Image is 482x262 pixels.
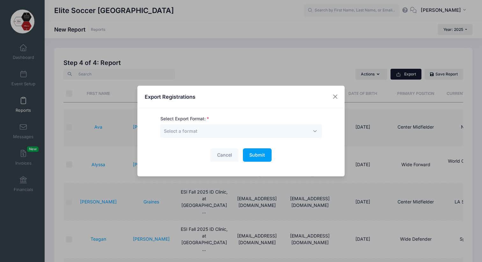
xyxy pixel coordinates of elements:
[249,152,265,158] span: Submit
[160,116,209,122] label: Select Export Format:
[210,148,238,162] button: Cancel
[330,91,341,103] button: Close
[160,124,322,138] span: Select a format
[164,128,197,134] span: Select a format
[145,93,195,101] h4: Export Registrations
[164,128,197,134] span: Select a format
[243,148,272,162] button: Submit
